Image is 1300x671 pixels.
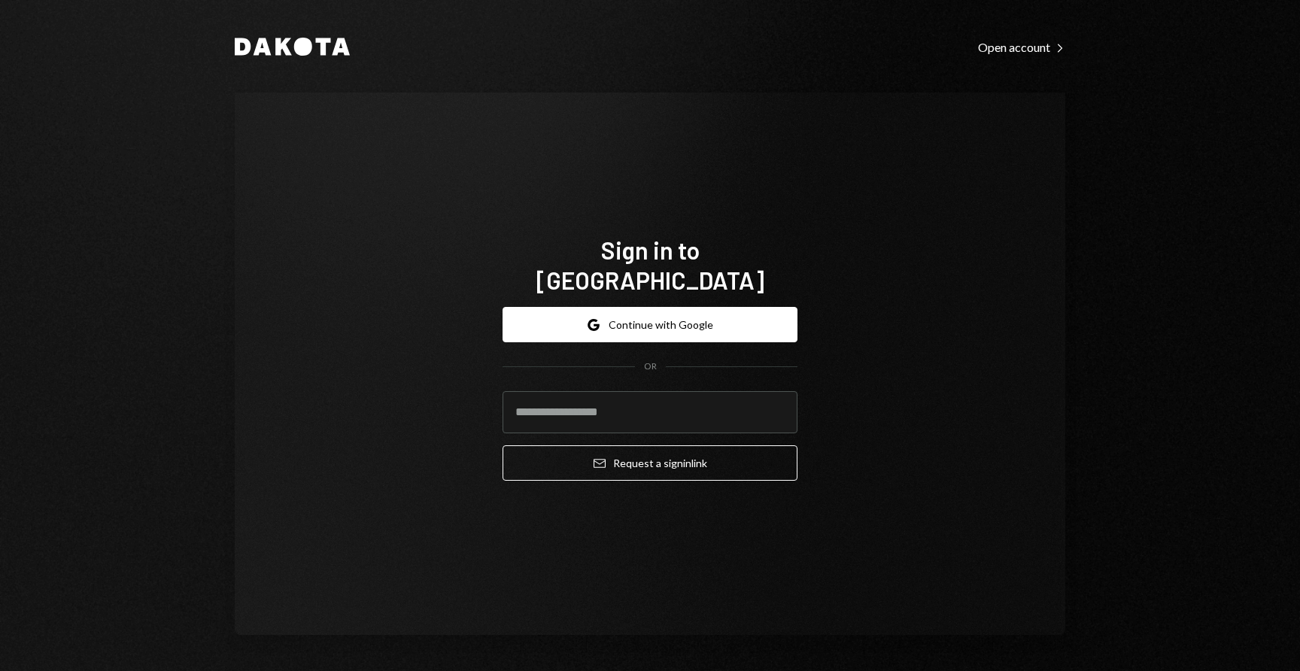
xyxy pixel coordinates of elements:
a: Open account [978,38,1065,55]
div: Open account [978,40,1065,55]
h1: Sign in to [GEOGRAPHIC_DATA] [503,235,797,295]
button: Continue with Google [503,307,797,342]
button: Request a signinlink [503,445,797,481]
div: OR [644,360,657,373]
